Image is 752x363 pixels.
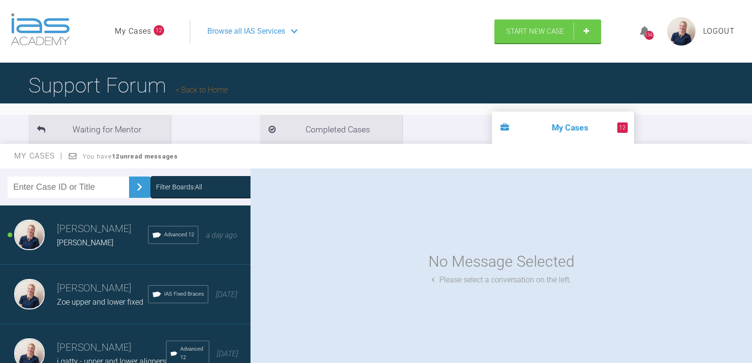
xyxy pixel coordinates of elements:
img: logo-light.3e3ef733.png [11,13,70,46]
a: Logout [703,25,735,37]
span: Advanced 12 [164,231,194,239]
li: Waiting for Mentor [28,115,171,144]
span: Browse all IAS Services [207,25,285,37]
strong: 12 unread messages [112,153,178,160]
span: Advanced 12 [180,345,205,362]
h3: [PERSON_NAME] [57,280,148,297]
span: IAS Fixed Braces [164,290,204,298]
a: Back to Home [176,85,228,94]
span: Start New Case [506,27,564,36]
a: My Cases [115,25,151,37]
span: [PERSON_NAME] [57,238,113,247]
div: Filter Boards: All [156,182,202,192]
span: a day ago [206,231,237,240]
a: Start New Case [494,19,601,43]
div: No Message Selected [428,250,575,274]
span: [DATE] [217,349,238,358]
div: 1347 [645,31,654,40]
span: 12 [617,122,628,133]
div: Please select a conversation on the left. [432,274,571,286]
img: profile.png [667,17,696,46]
img: chevronRight.28bd32b0.svg [132,179,147,195]
li: Completed Cases [260,115,402,144]
span: [DATE] [216,290,237,299]
img: Olivia Nixon [14,279,45,309]
li: My Cases [492,112,634,144]
span: You have [83,153,178,160]
img: Olivia Nixon [14,220,45,250]
span: Zoe upper and lower fixed [57,298,143,307]
input: Enter Case ID or Title [8,177,129,198]
h3: [PERSON_NAME] [57,221,148,237]
span: 12 [154,25,164,36]
h3: [PERSON_NAME] [57,340,166,356]
h1: Support Forum [28,69,228,102]
span: My Cases [14,151,63,160]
